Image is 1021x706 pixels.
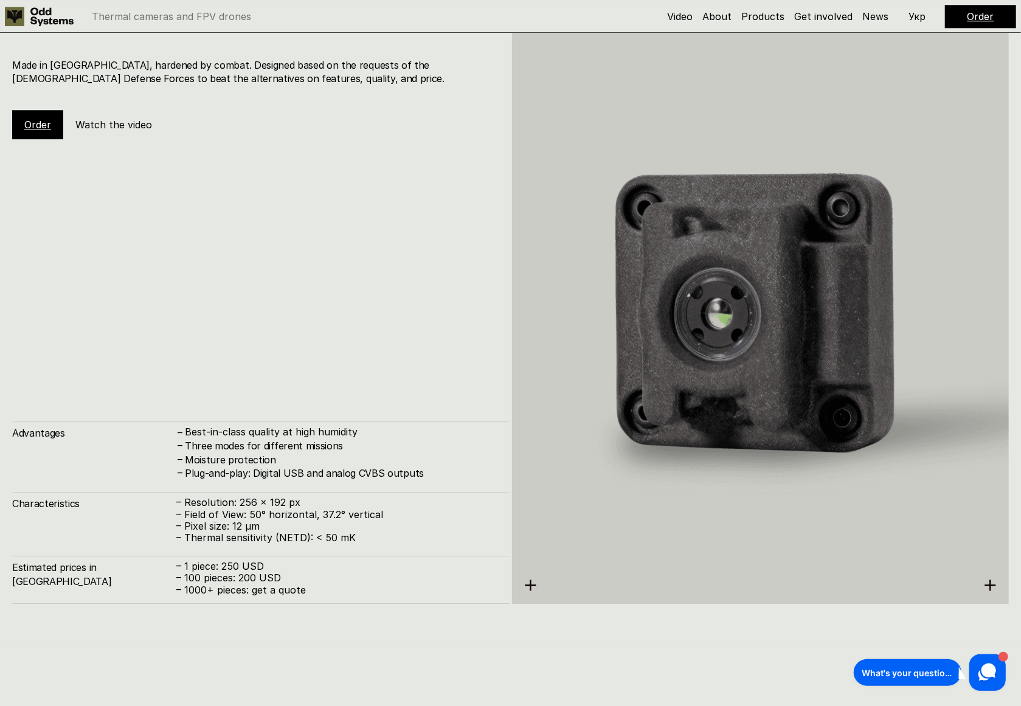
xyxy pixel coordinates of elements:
[967,10,994,22] a: Order
[176,497,497,508] p: – Resolution: 256 x 192 px
[75,118,152,131] h5: Watch the video
[12,561,176,588] h4: Estimated prices in [GEOGRAPHIC_DATA]
[176,509,497,521] p: – Field of View: 50° horizontal, 37.2° vertical
[185,439,497,452] h4: Three modes for different missions
[12,426,176,440] h4: Advantages
[176,521,497,532] p: – Pixel size: 12 µm
[741,10,784,22] a: Products
[667,10,693,22] a: Video
[12,58,497,86] h4: Made in [GEOGRAPHIC_DATA], hardened by combat. Designed based on the requests of the [DEMOGRAPHIC...
[185,453,497,466] h4: Moisture protection
[862,10,888,22] a: News
[176,572,497,584] p: – 100 pieces: 200 USD
[909,12,926,21] p: Укр
[176,532,497,544] p: – Thermal sensitivity (NETD): < 50 mK
[794,10,853,22] a: Get involved
[185,426,497,438] p: Best-in-class quality at high humidity
[24,119,51,131] a: Order
[851,651,1009,694] iframe: HelpCrunch
[185,466,497,480] h4: Plug-and-play: Digital USB and analog CVBS outputs
[176,584,497,596] p: – 1000+ pieces: get a quote
[178,426,182,439] h4: –
[178,466,182,479] h4: –
[178,438,182,452] h4: –
[12,7,497,34] h1: Kurbas-256 – our thermal camera
[12,497,176,510] h4: Characteristics
[702,10,732,22] a: About
[178,452,182,465] h4: –
[92,12,251,21] p: Thermal cameras and FPV drones
[176,561,497,572] p: – 1 piece: 250 USD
